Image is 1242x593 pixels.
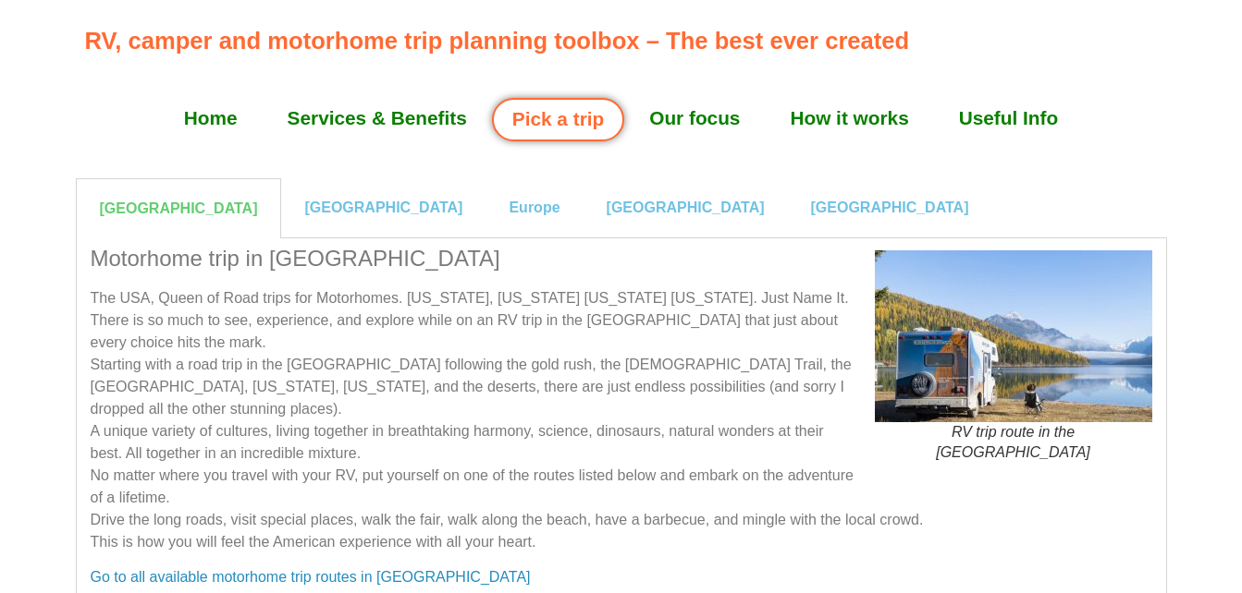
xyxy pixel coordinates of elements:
a: Go to all available motorhome trip routes in [GEOGRAPHIC_DATA] [91,569,531,585]
a: [GEOGRAPHIC_DATA] [607,200,765,215]
figcaption: RV trip route in the [GEOGRAPHIC_DATA] [875,422,1152,464]
img: RV trip route in the USA [875,250,1152,422]
a: Home [159,95,263,141]
a: Europe [509,200,560,215]
a: [GEOGRAPHIC_DATA] [304,200,462,215]
a: Pick a trip [492,98,624,141]
p: The USA, Queen of Road trips for Motorhomes. [US_STATE], [US_STATE] [US_STATE] [US_STATE]. Just N... [91,287,1152,553]
a: Useful Info [934,95,1083,141]
h4: Motorhome trip in [GEOGRAPHIC_DATA] [91,246,1152,272]
nav: Menu [85,95,1158,141]
a: Services & Benefits [263,95,492,141]
a: Our focus [624,95,765,141]
a: [GEOGRAPHIC_DATA] [811,200,969,215]
a: How it works [765,95,933,141]
p: RV, camper and motorhome trip planning toolbox – The best ever created [85,23,1168,58]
